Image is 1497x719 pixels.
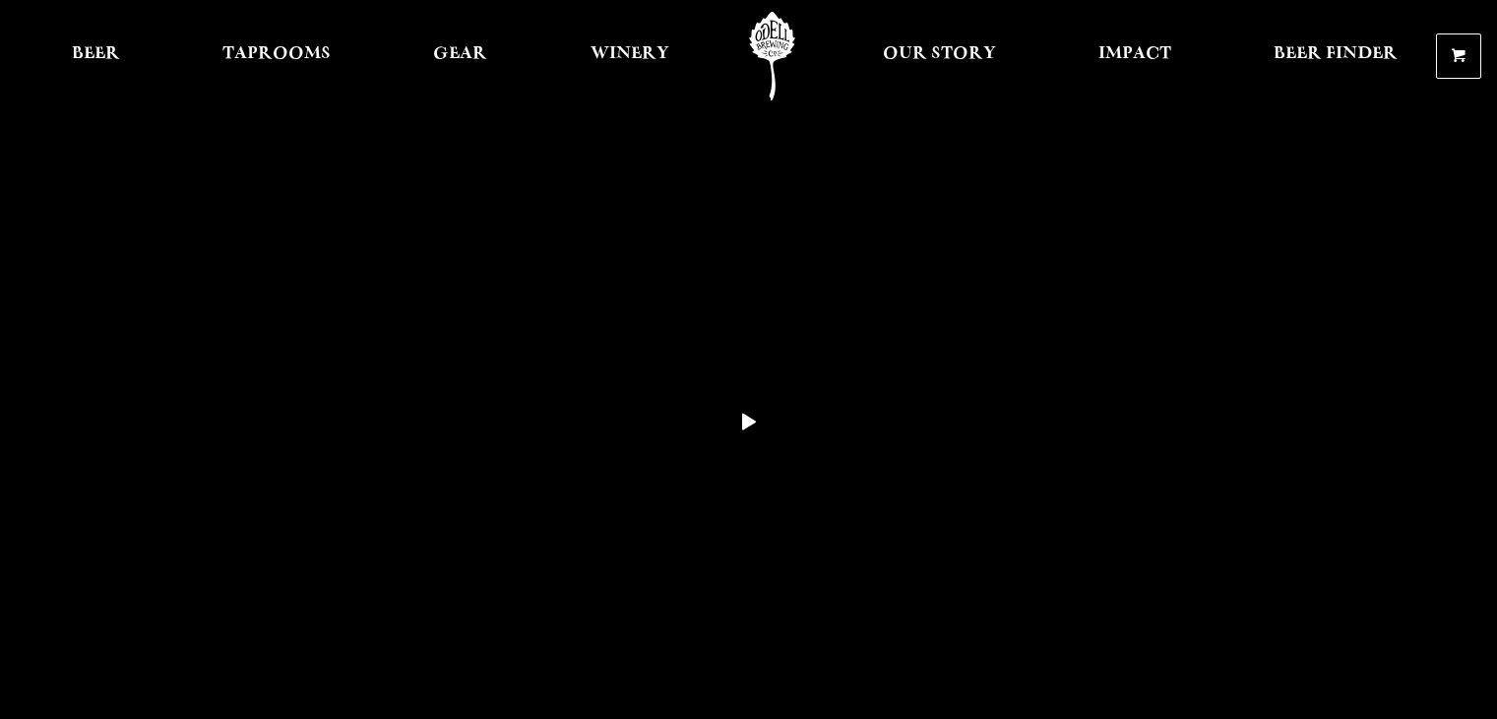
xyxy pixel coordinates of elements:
a: Winery [578,12,682,100]
span: Gear [433,46,487,62]
a: Our Story [870,12,1009,100]
span: Beer [72,46,120,62]
span: Winery [591,46,669,62]
span: Impact [1098,46,1171,62]
span: Beer Finder [1274,46,1398,62]
span: Taprooms [222,46,331,62]
a: Taprooms [210,12,343,100]
a: Impact [1086,12,1184,100]
a: Odell Home [735,12,809,100]
a: Beer [59,12,133,100]
span: Our Story [883,46,996,62]
a: Beer Finder [1261,12,1410,100]
a: Gear [420,12,500,100]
